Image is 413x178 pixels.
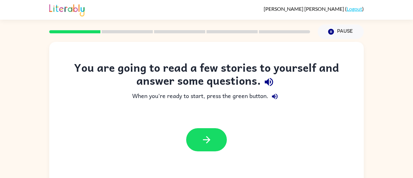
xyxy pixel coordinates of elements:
[49,3,85,16] img: Literably
[264,6,364,12] div: ( )
[318,24,364,39] button: Pause
[264,6,345,12] span: [PERSON_NAME] [PERSON_NAME]
[62,90,351,103] div: When you're ready to start, press the green button.
[62,61,351,90] div: You are going to read a few stories to yourself and answer some questions.
[347,6,362,12] a: Logout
